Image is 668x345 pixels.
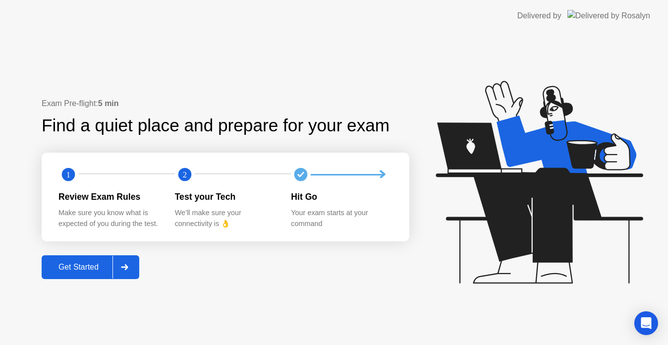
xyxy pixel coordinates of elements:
[42,98,409,110] div: Exam Pre-flight:
[98,99,119,108] b: 5 min
[175,208,276,229] div: We’ll make sure your connectivity is 👌
[45,263,112,272] div: Get Started
[567,10,650,21] img: Delivered by Rosalyn
[58,208,159,229] div: Make sure you know what is expected of you during the test.
[183,170,187,179] text: 2
[66,170,70,179] text: 1
[291,208,391,229] div: Your exam starts at your command
[175,190,276,203] div: Test your Tech
[58,190,159,203] div: Review Exam Rules
[634,311,658,335] div: Open Intercom Messenger
[42,255,139,279] button: Get Started
[291,190,391,203] div: Hit Go
[42,113,391,139] div: Find a quiet place and prepare for your exam
[517,10,561,22] div: Delivered by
